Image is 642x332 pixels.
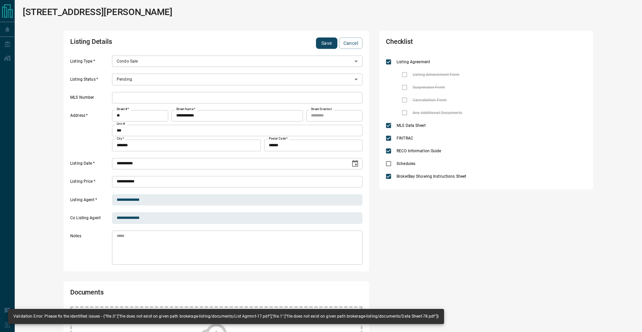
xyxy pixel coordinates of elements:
span: Any Additional Documents [411,110,464,116]
span: Suspension Form [411,84,447,90]
label: Listing Type [70,59,110,67]
label: Street Name [176,107,195,111]
span: BrokerBay Showing Instructions Sheet [395,173,468,179]
div: Validation Error: Please fix the identified issues - {"file.0":["file does not exist on given pat... [13,311,439,322]
label: Street # [117,107,129,111]
span: Schedules [395,161,417,167]
label: City [117,137,124,141]
label: Notes [70,233,110,265]
span: RECO Information Guide [395,148,443,154]
div: Condo Sale [112,56,362,67]
label: Unit # [117,122,125,126]
span: Listing Amendment Form [411,72,461,78]
h2: Checklist [386,37,506,49]
button: Choose date, selected date is Oct 15, 2025 [348,157,362,170]
label: Listing Price [70,179,110,187]
label: Postal Code [269,137,288,141]
label: Co Listing Agent [70,215,110,224]
h2: Documents [70,288,245,300]
h1: [STREET_ADDRESS][PERSON_NAME] [23,7,173,17]
label: Listing Agent [70,197,110,206]
span: Listing Agreement [395,59,432,65]
div: Pending [112,74,362,85]
label: Listing Status [70,77,110,85]
h2: Listing Details [70,37,245,49]
span: MLS Data Sheet [395,122,427,129]
label: Street Direction [311,107,332,111]
label: MLS Number [70,95,110,103]
button: Save [316,37,337,49]
span: Cancellation Form [411,97,448,103]
button: Cancel [339,37,362,49]
label: Address [70,113,110,151]
label: Listing Date [70,161,110,169]
span: FINTRAC [395,135,415,141]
